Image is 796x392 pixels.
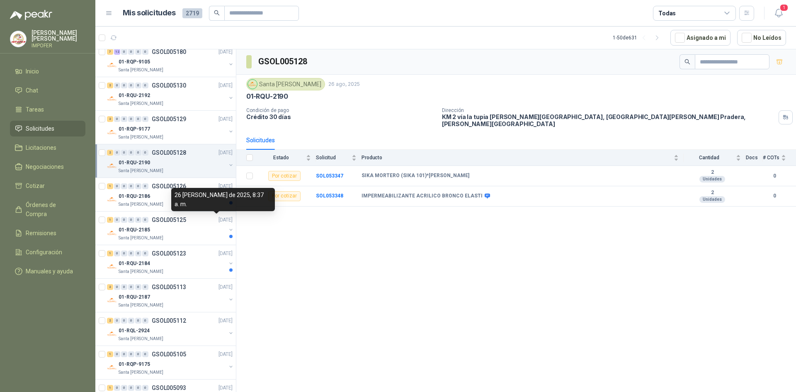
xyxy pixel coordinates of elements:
[26,248,62,257] span: Configuración
[699,176,725,183] div: Unidades
[135,116,141,122] div: 0
[10,159,85,175] a: Negociaciones
[763,192,786,200] b: 0
[10,244,85,260] a: Configuración
[26,267,73,276] span: Manuales y ayuda
[779,4,789,12] span: 1
[107,60,117,70] img: Company Logo
[107,228,117,238] img: Company Logo
[152,251,186,256] p: GSOL005123
[670,30,730,46] button: Asignado a mi
[119,369,163,376] p: Santa [PERSON_NAME]
[107,351,113,357] div: 1
[362,173,469,179] b: SIKA MORTERO (SIKA 101)*[PERSON_NAME]
[218,384,233,392] p: [DATE]
[10,10,52,20] img: Logo peakr
[123,7,176,19] h1: Mis solicitudes
[152,284,186,290] p: GSOL005113
[142,251,148,256] div: 0
[135,183,141,189] div: 0
[152,183,186,189] p: GSOL005126
[128,251,134,256] div: 0
[218,216,233,224] p: [DATE]
[684,169,741,176] b: 2
[128,351,134,357] div: 0
[142,49,148,55] div: 0
[121,49,127,55] div: 0
[119,327,150,335] p: 01-RQL-2924
[128,183,134,189] div: 0
[442,107,775,113] p: Dirección
[107,80,234,107] a: 2 0 0 0 0 0 GSOL005130[DATE] Company Logo01-RQU-2192Santa [PERSON_NAME]
[26,200,78,219] span: Órdenes de Compra
[107,282,234,309] a: 2 0 0 0 0 0 GSOL005113[DATE] Company Logo01-RQU-2187Santa [PERSON_NAME]
[699,196,725,203] div: Unidades
[107,349,234,376] a: 1 0 0 0 0 0 GSOL005105[DATE] Company Logo01-RQP-9175Santa [PERSON_NAME]
[218,82,233,90] p: [DATE]
[135,150,141,156] div: 0
[152,318,186,324] p: GSOL005112
[142,284,148,290] div: 0
[107,251,113,256] div: 1
[763,155,779,161] span: # COTs
[107,363,117,373] img: Company Logo
[152,217,186,223] p: GSOL005125
[218,317,233,325] p: [DATE]
[135,49,141,55] div: 0
[119,168,163,174] p: Santa [PERSON_NAME]
[246,113,435,120] p: Crédito 30 días
[316,150,362,166] th: Solicitud
[128,49,134,55] div: 0
[218,183,233,190] p: [DATE]
[114,385,120,391] div: 0
[10,102,85,117] a: Tareas
[26,181,45,190] span: Cotizar
[684,155,734,161] span: Cantidad
[10,31,26,47] img: Company Logo
[362,155,672,161] span: Producto
[119,125,150,133] p: 01-RQP-9177
[152,150,186,156] p: GSOL005128
[119,92,150,100] p: 01-RQU-2192
[121,284,127,290] div: 0
[121,318,127,324] div: 0
[613,31,664,44] div: 1 - 50 de 631
[119,302,163,309] p: Santa [PERSON_NAME]
[26,143,56,152] span: Licitaciones
[119,192,150,200] p: 01-RQU-2186
[26,229,56,238] span: Remisiones
[246,78,325,90] div: Santa [PERSON_NAME]
[218,115,233,123] p: [DATE]
[107,217,113,223] div: 1
[135,217,141,223] div: 0
[128,284,134,290] div: 0
[128,217,134,223] div: 0
[119,201,163,208] p: Santa [PERSON_NAME]
[114,183,120,189] div: 0
[218,351,233,358] p: [DATE]
[107,195,117,205] img: Company Logo
[268,191,301,201] div: Por cotizar
[107,49,113,55] div: 7
[763,150,796,166] th: # COTs
[182,8,202,18] span: 2719
[119,134,163,141] p: Santa [PERSON_NAME]
[218,250,233,258] p: [DATE]
[214,10,220,16] span: search
[119,159,150,167] p: 01-RQU-2190
[142,183,148,189] div: 0
[10,121,85,136] a: Solicitudes
[114,351,120,357] div: 0
[107,329,117,339] img: Company Logo
[771,6,786,21] button: 1
[362,150,684,166] th: Producto
[107,295,117,305] img: Company Logo
[26,105,44,114] span: Tareas
[142,351,148,357] div: 0
[142,318,148,324] div: 0
[107,94,117,104] img: Company Logo
[121,385,127,391] div: 0
[10,140,85,156] a: Licitaciones
[107,83,113,88] div: 2
[258,150,316,166] th: Estado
